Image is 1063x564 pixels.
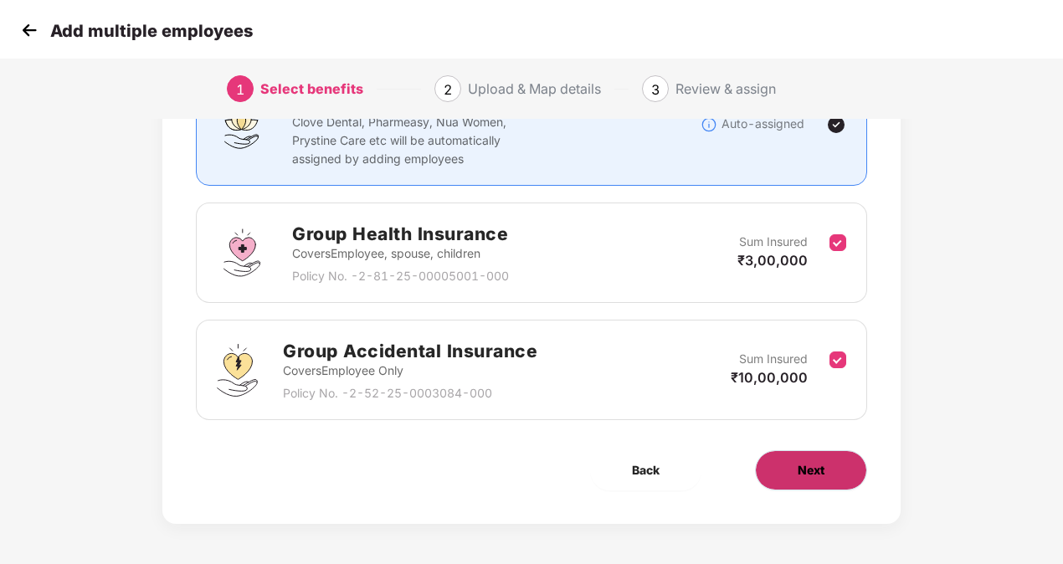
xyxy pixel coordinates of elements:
[50,21,253,41] p: Add multiple employees
[292,244,509,263] p: Covers Employee, spouse, children
[755,450,867,490] button: Next
[217,344,258,397] img: svg+xml;base64,PHN2ZyB4bWxucz0iaHR0cDovL3d3dy53My5vcmcvMjAwMC9zdmciIHdpZHRoPSI0OS4zMjEiIGhlaWdodD...
[444,81,452,98] span: 2
[17,18,42,43] img: svg+xml;base64,PHN2ZyB4bWxucz0iaHR0cDovL3d3dy53My5vcmcvMjAwMC9zdmciIHdpZHRoPSIzMCIgaGVpZ2h0PSIzMC...
[236,81,244,98] span: 1
[722,115,804,133] p: Auto-assigned
[675,75,776,102] div: Review & assign
[651,81,660,98] span: 3
[217,228,267,278] img: svg+xml;base64,PHN2ZyBpZD0iR3JvdXBfSGVhbHRoX0luc3VyYW5jZSIgZGF0YS1uYW1lPSJHcm91cCBIZWFsdGggSW5zdX...
[590,450,701,490] button: Back
[632,461,660,479] span: Back
[292,267,509,285] p: Policy No. - 2-81-25-00005001-000
[739,350,808,368] p: Sum Insured
[731,369,808,386] span: ₹10,00,000
[283,384,537,402] p: Policy No. - 2-52-25-0003084-000
[260,75,363,102] div: Select benefits
[798,461,824,479] span: Next
[217,100,267,150] img: svg+xml;base64,PHN2ZyBpZD0iQWZmaW5pdHlfQmVuZWZpdHMiIGRhdGEtbmFtZT0iQWZmaW5pdHkgQmVuZWZpdHMiIHhtbG...
[283,361,537,380] p: Covers Employee Only
[292,220,509,248] h2: Group Health Insurance
[737,252,808,269] span: ₹3,00,000
[739,233,808,251] p: Sum Insured
[292,113,537,168] p: Clove Dental, Pharmeasy, Nua Women, Prystine Care etc will be automatically assigned by adding em...
[701,116,717,133] img: svg+xml;base64,PHN2ZyBpZD0iSW5mb18tXzMyeDMyIiBkYXRhLW5hbWU9IkluZm8gLSAzMngzMiIgeG1sbnM9Imh0dHA6Ly...
[826,115,846,135] img: svg+xml;base64,PHN2ZyBpZD0iVGljay0yNHgyNCIgeG1sbnM9Imh0dHA6Ly93d3cudzMub3JnLzIwMDAvc3ZnIiB3aWR0aD...
[468,75,601,102] div: Upload & Map details
[283,337,537,365] h2: Group Accidental Insurance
